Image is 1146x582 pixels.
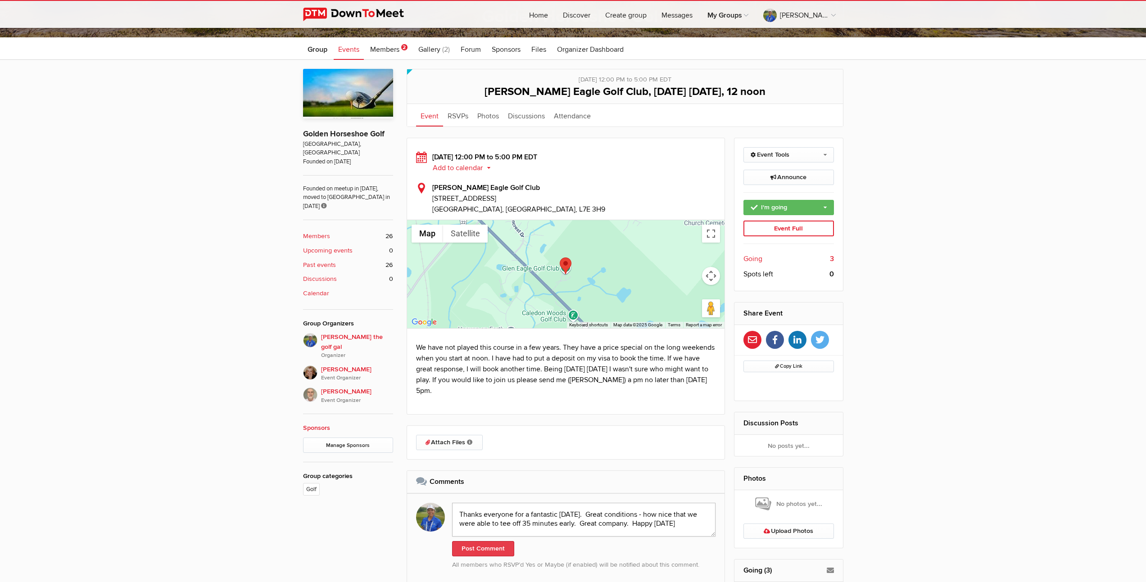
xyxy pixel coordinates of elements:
a: Event Tools [743,147,834,162]
b: Upcoming events [303,246,353,256]
a: My Groups [700,1,756,28]
b: 3 [830,253,834,264]
h2: Share Event [743,302,834,324]
a: Event [416,104,443,126]
p: We have not played this course in a few years. They have a price special on the long weekends whe... [416,342,716,396]
span: Map data ©2025 Google [613,322,662,327]
a: Files [527,37,551,60]
a: Members 26 [303,231,393,241]
a: Group [303,37,332,60]
i: Event Organizer [321,397,393,405]
b: Members [303,231,330,241]
a: Manage Sponsors [303,438,393,453]
span: Group [308,45,327,54]
button: Show street map [412,225,443,243]
a: Sponsors [487,37,525,60]
h2: Going (3) [743,559,834,581]
i: Event Organizer [321,374,393,382]
a: Photos [743,474,766,483]
span: Gallery [418,45,440,54]
a: Gallery (2) [414,37,454,60]
a: Create group [598,1,654,28]
button: Keyboard shortcuts [569,322,608,328]
span: (2) [442,45,450,54]
img: Caroline Nesbitt [303,365,317,380]
a: Past events 26 [303,260,393,270]
b: Past events [303,260,336,270]
span: 0 [389,274,393,284]
div: [DATE] 12:00 PM to 5:00 PM EDT [416,152,716,173]
div: Group categories [303,471,393,481]
a: Open this area in Google Maps (opens a new window) [409,316,439,328]
span: 0 [389,246,393,256]
button: Post Comment [452,541,514,556]
a: Calendar [303,289,393,298]
a: Upload Photos [743,523,834,539]
a: Discussions [503,104,549,126]
span: 2 [401,44,408,50]
span: 26 [385,231,393,241]
b: Discussions [303,274,337,284]
a: [PERSON_NAME]Event Organizer [303,360,393,383]
b: Calendar [303,289,329,298]
button: Show satellite imagery [443,225,488,243]
i: Organizer [321,352,393,360]
img: Golden Horseshoe Golf [303,69,393,118]
a: [PERSON_NAME] the golf galOrganizer [303,333,393,360]
button: Drag Pegman onto the map to open Street View [702,299,720,317]
a: Attendance [549,104,595,126]
a: Organizer Dashboard [553,37,628,60]
h2: Comments [416,471,716,492]
a: [PERSON_NAME]Event Organizer [303,382,393,405]
button: Toggle fullscreen view [702,225,720,243]
span: Files [531,45,546,54]
span: [PERSON_NAME] [321,387,393,405]
a: Sponsors [303,424,330,432]
a: Upcoming events 0 [303,246,393,256]
a: Home [522,1,555,28]
a: I'm going [743,200,834,215]
span: [GEOGRAPHIC_DATA], [GEOGRAPHIC_DATA], L7E 3H9 [432,205,605,214]
img: Beth the golf gal [303,333,317,347]
b: [PERSON_NAME] Eagle Golf Club [432,183,540,192]
button: Map camera controls [702,267,720,285]
span: No photos yet... [755,496,822,512]
button: Add to calendar [432,164,498,172]
a: Discussions 0 [303,274,393,284]
span: Copy Link [775,363,802,369]
div: No posts yet... [734,435,843,456]
a: Terms (opens in new tab) [668,322,680,327]
a: Announce [743,170,834,185]
a: Golden Horseshoe Golf [303,129,385,139]
span: Sponsors [492,45,521,54]
a: Photos [473,104,503,126]
span: [PERSON_NAME] Eagle Golf Club, [DATE] [DATE], 12 noon [485,85,766,98]
span: [PERSON_NAME] [321,365,393,383]
a: Messages [654,1,700,28]
b: 0 [829,269,834,280]
span: Founded on [DATE] [303,158,393,166]
span: [PERSON_NAME] the golf gal [321,332,393,360]
span: Members [370,45,399,54]
div: Group Organizers [303,319,393,329]
a: [PERSON_NAME] the golf gal [756,1,843,28]
button: Copy Link [743,361,834,372]
span: [GEOGRAPHIC_DATA], [GEOGRAPHIC_DATA] [303,140,393,158]
a: Forum [456,37,485,60]
span: Events [338,45,359,54]
span: Founded on meetup in [DATE], moved to [GEOGRAPHIC_DATA] in [DATE] [303,175,393,211]
span: Announce [770,173,806,181]
a: Events [334,37,364,60]
a: Report a map error [686,322,722,327]
span: 26 [385,260,393,270]
a: Attach Files [416,435,483,450]
a: RSVPs [443,104,473,126]
img: Google [409,316,439,328]
p: All members who RSVP’d Yes or Maybe (if enabled) will be notified about this comment. [452,560,716,570]
div: [DATE] 12:00 PM to 5:00 PM EDT [416,69,834,85]
div: Event Full [743,221,834,237]
img: DownToMeet [303,8,418,21]
span: Forum [461,45,481,54]
a: Discover [556,1,598,28]
a: Discussion Posts [743,419,798,428]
